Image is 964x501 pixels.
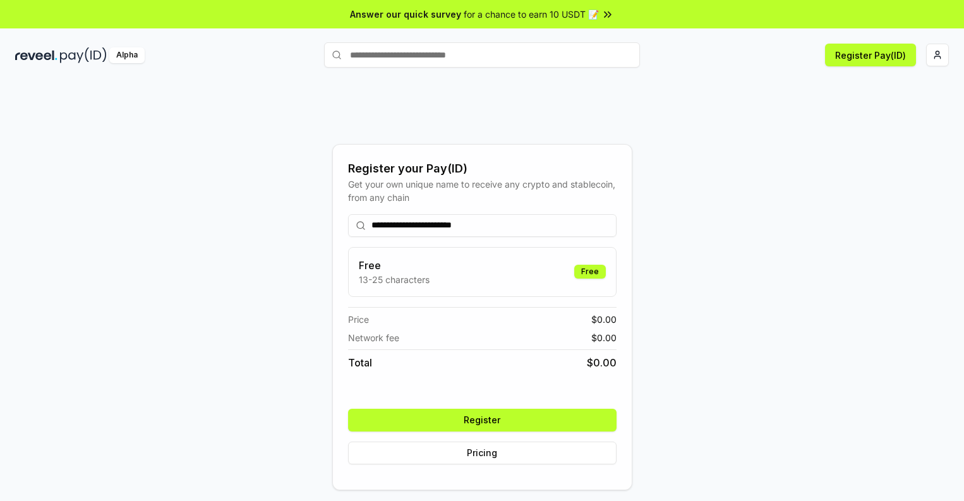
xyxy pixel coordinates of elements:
[60,47,107,63] img: pay_id
[348,178,617,204] div: Get your own unique name to receive any crypto and stablecoin, from any chain
[348,355,372,370] span: Total
[109,47,145,63] div: Alpha
[464,8,599,21] span: for a chance to earn 10 USDT 📝
[825,44,916,66] button: Register Pay(ID)
[348,160,617,178] div: Register your Pay(ID)
[574,265,606,279] div: Free
[359,273,430,286] p: 13-25 characters
[591,331,617,344] span: $ 0.00
[15,47,57,63] img: reveel_dark
[348,331,399,344] span: Network fee
[591,313,617,326] span: $ 0.00
[359,258,430,273] h3: Free
[348,442,617,464] button: Pricing
[350,8,461,21] span: Answer our quick survey
[348,313,369,326] span: Price
[348,409,617,432] button: Register
[587,355,617,370] span: $ 0.00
